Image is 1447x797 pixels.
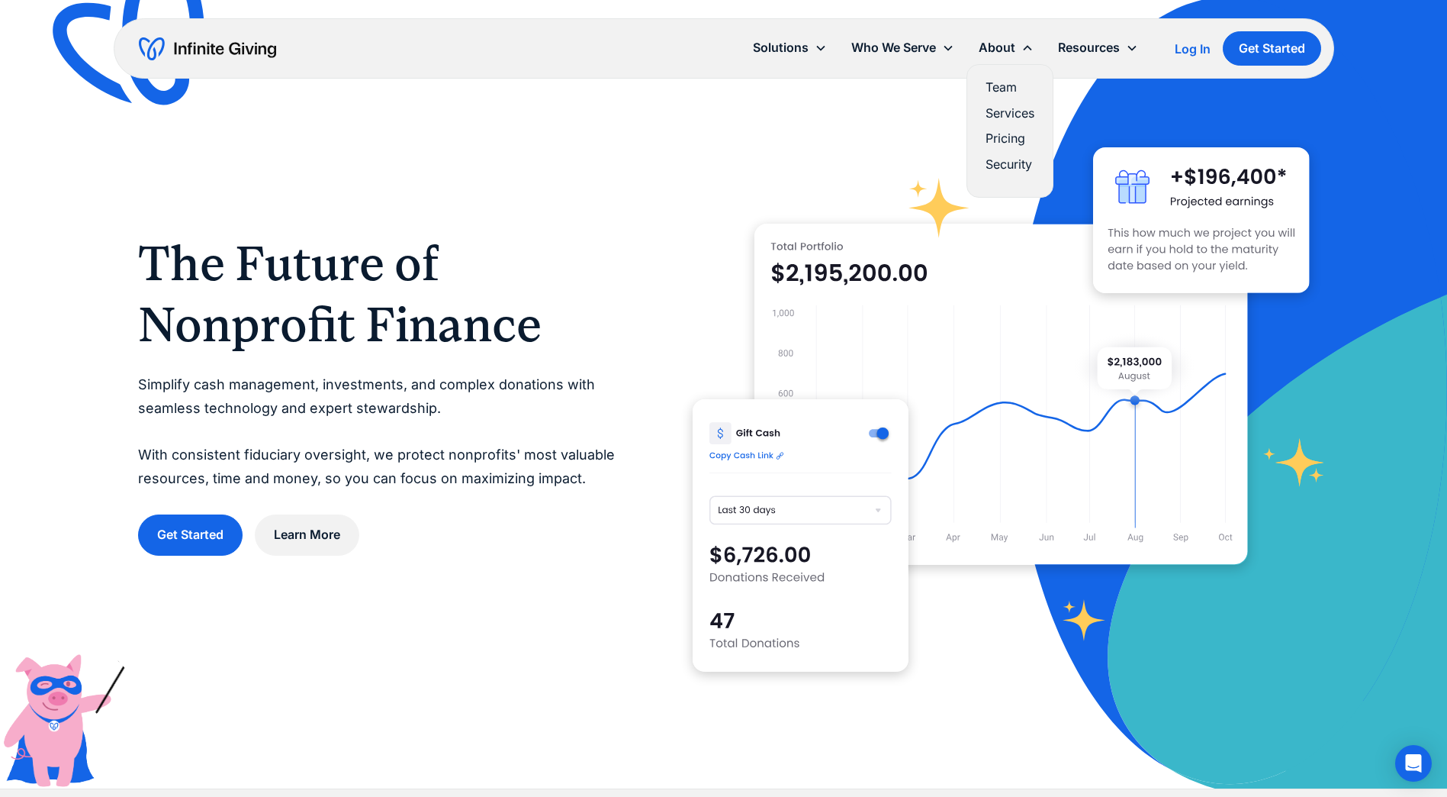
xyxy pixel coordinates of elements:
h1: The Future of Nonprofit Finance [138,233,632,355]
nav: About [966,64,1053,198]
div: Solutions [753,37,809,58]
img: nonprofit donation platform [754,224,1248,565]
div: About [979,37,1015,58]
div: Who We Serve [839,31,966,64]
div: About [966,31,1046,64]
img: donation software for nonprofits [693,399,908,672]
a: Learn More [255,515,359,555]
div: Solutions [741,31,839,64]
a: Pricing [986,128,1034,149]
a: home [139,37,276,61]
p: Simplify cash management, investments, and complex donations with seamless technology and expert ... [138,373,632,490]
a: Security [986,154,1034,175]
div: Open Intercom Messenger [1395,745,1432,782]
div: Resources [1058,37,1120,58]
a: Services [986,103,1034,124]
a: Team [986,77,1034,98]
div: Log In [1175,43,1211,55]
a: Get Started [1223,31,1321,66]
a: Get Started [138,515,243,555]
img: fundraising star [1263,438,1325,486]
a: Log In [1175,40,1211,58]
div: Resources [1046,31,1150,64]
div: Who We Serve [851,37,936,58]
